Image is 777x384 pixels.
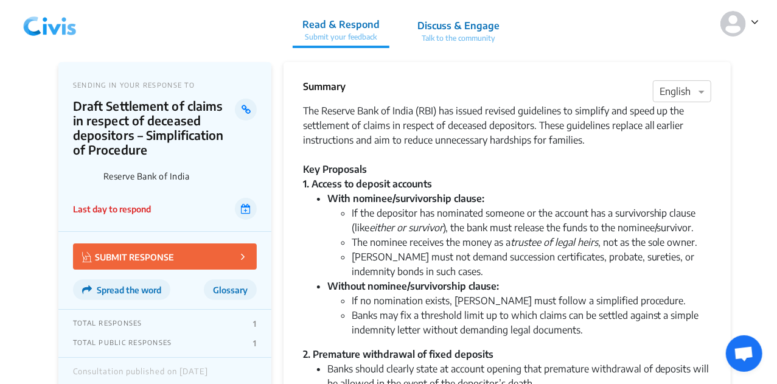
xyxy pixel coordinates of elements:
span: Spread the word [97,285,161,295]
li: If no nomination exists, [PERSON_NAME] must follow a simplified procedure. [352,293,711,308]
button: SUBMIT RESPONSE [73,243,257,270]
img: Vector.jpg [82,252,92,262]
img: Reserve Bank of India logo [73,163,99,189]
img: navlogo.png [18,5,82,42]
p: Talk to the community [417,33,500,44]
strong: With nominee/survivorship clause: [327,192,484,204]
li: Banks may fix a threshold limit up to which claims can be settled against a simple indemnity lett... [352,308,711,337]
a: Open chat [726,335,762,372]
p: SUBMIT RESPONSE [82,250,174,264]
p: Submit your feedback [302,32,380,43]
p: Summary [303,79,346,94]
span: Glossary [213,285,248,295]
button: Spread the word [73,279,170,300]
em: trustee of legal heirs [510,236,598,248]
p: TOTAL PUBLIC RESPONSES [73,338,172,348]
li: [PERSON_NAME] must not demand succession certificates, probate, sureties, or indemnity bonds in s... [352,250,711,279]
p: Read & Respond [302,17,380,32]
img: person-default.svg [720,11,746,37]
p: Reserve Bank of India [103,171,257,181]
p: 1 [253,319,256,329]
button: Glossary [204,279,257,300]
p: Discuss & Engage [417,18,500,33]
p: SENDING IN YOUR RESPONSE TO [73,81,257,89]
p: 1 [253,338,256,348]
strong: Key Proposals [303,163,367,175]
li: If the depositor has nominated someone or the account has a survivorship clause (like ), the bank... [352,206,711,235]
strong: 2. Premature withdrawal of fixed deposits [303,348,493,360]
strong: Without nominee/survivorship clause: [327,280,499,292]
em: either or survivor [369,222,443,234]
li: The nominee receives the money as a , not as the sole owner. [352,235,711,250]
p: Last day to respond [73,203,151,215]
div: The Reserve Bank of India (RBI) has issued revised guidelines to simplify and speed up the settle... [303,103,711,162]
div: Consultation published on [DATE] [73,367,208,383]
p: TOTAL RESPONSES [73,319,142,329]
strong: 1. Access to deposit accounts [303,178,432,190]
p: Draft Settlement of claims in respect of deceased depositors – Simplification of Procedure [73,99,235,157]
